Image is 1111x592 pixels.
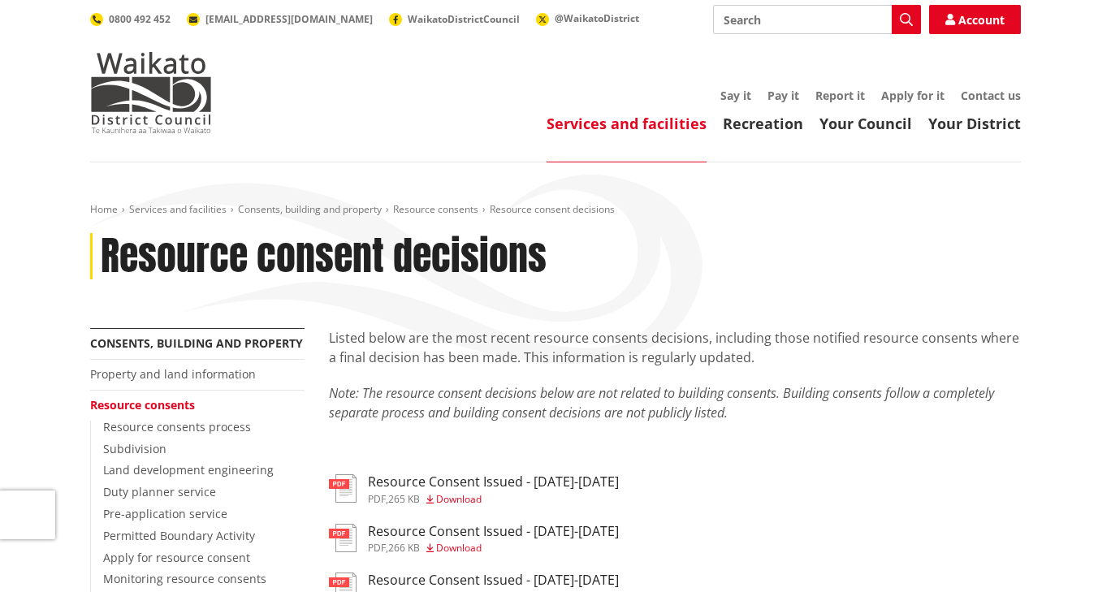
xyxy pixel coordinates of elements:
a: Duty planner service [103,484,216,499]
a: Consents, building and property [90,335,303,351]
a: Pre-application service [103,506,227,521]
span: Resource consent decisions [490,202,615,216]
a: Say it [720,88,751,103]
span: [EMAIL_ADDRESS][DOMAIN_NAME] [205,12,373,26]
a: Pay it [767,88,799,103]
p: Listed below are the most recent resource consents decisions, including those notified resource c... [329,328,1021,367]
a: Your Council [819,114,912,133]
span: @WaikatoDistrict [555,11,639,25]
a: Resource consents process [103,419,251,434]
a: [EMAIL_ADDRESS][DOMAIN_NAME] [187,12,373,26]
a: @WaikatoDistrict [536,11,639,25]
span: 266 KB [388,541,420,555]
img: document-pdf.svg [329,524,357,552]
span: 265 KB [388,492,420,506]
a: Home [90,202,118,216]
a: WaikatoDistrictCouncil [389,12,520,26]
a: Land development engineering [103,462,274,477]
a: Apply for it [881,88,945,103]
a: Monitoring resource consents [103,571,266,586]
a: Services and facilities [129,202,227,216]
div: , [368,495,619,504]
h1: Resource consent decisions [101,233,547,280]
span: Download [436,492,482,506]
a: Permitted Boundary Activity [103,528,255,543]
a: Resource consents [393,202,478,216]
img: Waikato District Council - Te Kaunihera aa Takiwaa o Waikato [90,52,212,133]
a: Services and facilities [547,114,707,133]
div: , [368,543,619,553]
a: Report it [815,88,865,103]
a: Resource Consent Issued - [DATE]-[DATE] pdf,265 KB Download [329,474,619,503]
a: Consents, building and property [238,202,382,216]
em: Note: The resource consent decisions below are not related to building consents. Building consent... [329,384,994,421]
span: pdf [368,492,386,506]
h3: Resource Consent Issued - [DATE]-[DATE] [368,474,619,490]
span: 0800 492 452 [109,12,171,26]
a: Contact us [961,88,1021,103]
h3: Resource Consent Issued - [DATE]-[DATE] [368,573,619,588]
span: Download [436,541,482,555]
a: Apply for resource consent [103,550,250,565]
a: Property and land information [90,366,256,382]
input: Search input [713,5,921,34]
a: Subdivision [103,441,166,456]
img: document-pdf.svg [329,474,357,503]
a: Resource consents [90,397,195,413]
a: Your District [928,114,1021,133]
a: Account [929,5,1021,34]
a: Resource Consent Issued - [DATE]-[DATE] pdf,266 KB Download [329,524,619,553]
span: WaikatoDistrictCouncil [408,12,520,26]
a: Recreation [723,114,803,133]
a: 0800 492 452 [90,12,171,26]
h3: Resource Consent Issued - [DATE]-[DATE] [368,524,619,539]
span: pdf [368,541,386,555]
nav: breadcrumb [90,203,1021,217]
